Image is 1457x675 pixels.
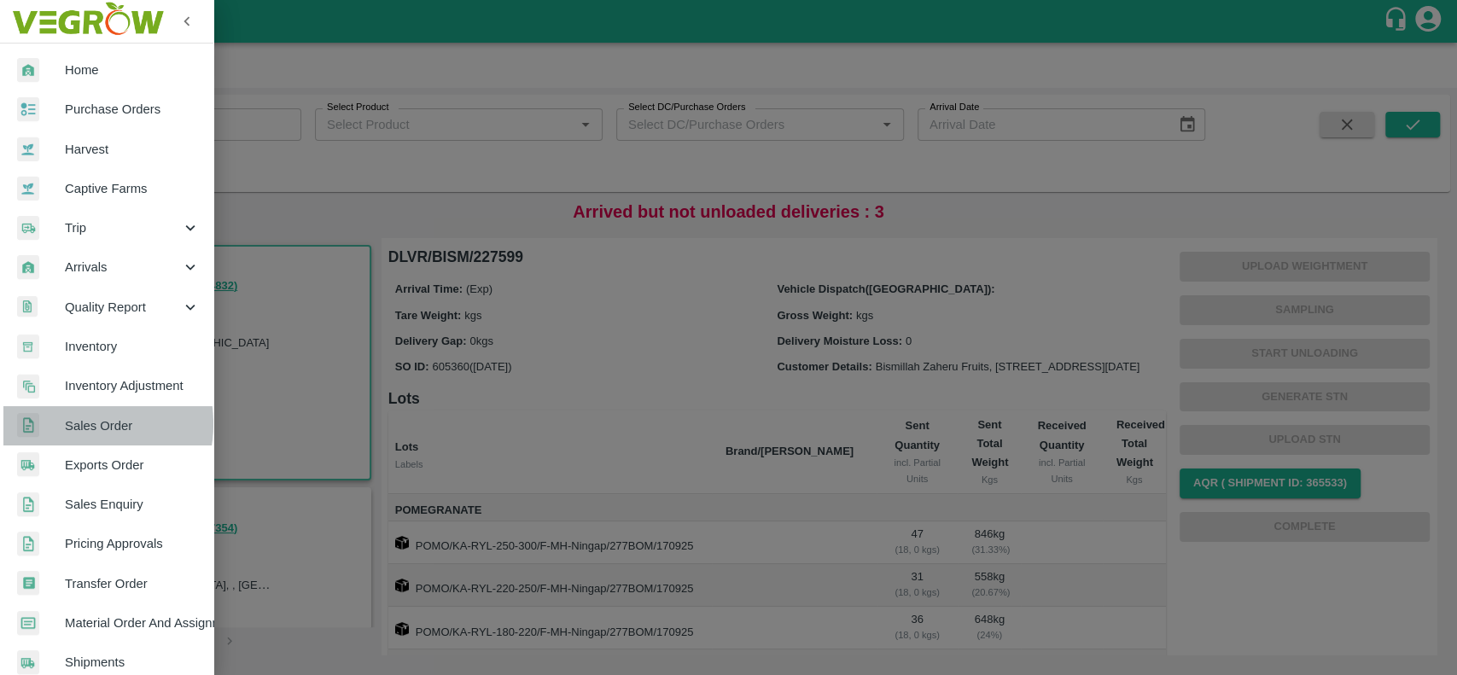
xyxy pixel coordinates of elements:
[17,452,39,477] img: shipments
[17,58,39,83] img: whArrival
[17,650,39,675] img: shipments
[65,376,200,395] span: Inventory Adjustment
[17,335,39,359] img: whInventory
[65,416,200,435] span: Sales Order
[65,574,200,593] span: Transfer Order
[65,456,200,474] span: Exports Order
[65,140,200,159] span: Harvest
[17,492,39,517] img: sales
[65,179,200,198] span: Captive Farms
[17,374,39,399] img: inventory
[65,653,200,672] span: Shipments
[17,216,39,241] img: delivery
[17,255,39,280] img: whArrival
[17,176,39,201] img: harvest
[17,97,39,122] img: reciept
[17,532,39,556] img: sales
[65,61,200,79] span: Home
[65,614,200,632] span: Material Order And Assignment
[65,298,181,317] span: Quality Report
[65,258,181,276] span: Arrivals
[17,296,38,317] img: qualityReport
[65,100,200,119] span: Purchase Orders
[65,495,200,514] span: Sales Enquiry
[17,611,39,636] img: centralMaterial
[17,571,39,596] img: whTransfer
[65,218,181,237] span: Trip
[65,534,200,553] span: Pricing Approvals
[65,337,200,356] span: Inventory
[17,413,39,438] img: sales
[17,137,39,162] img: harvest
